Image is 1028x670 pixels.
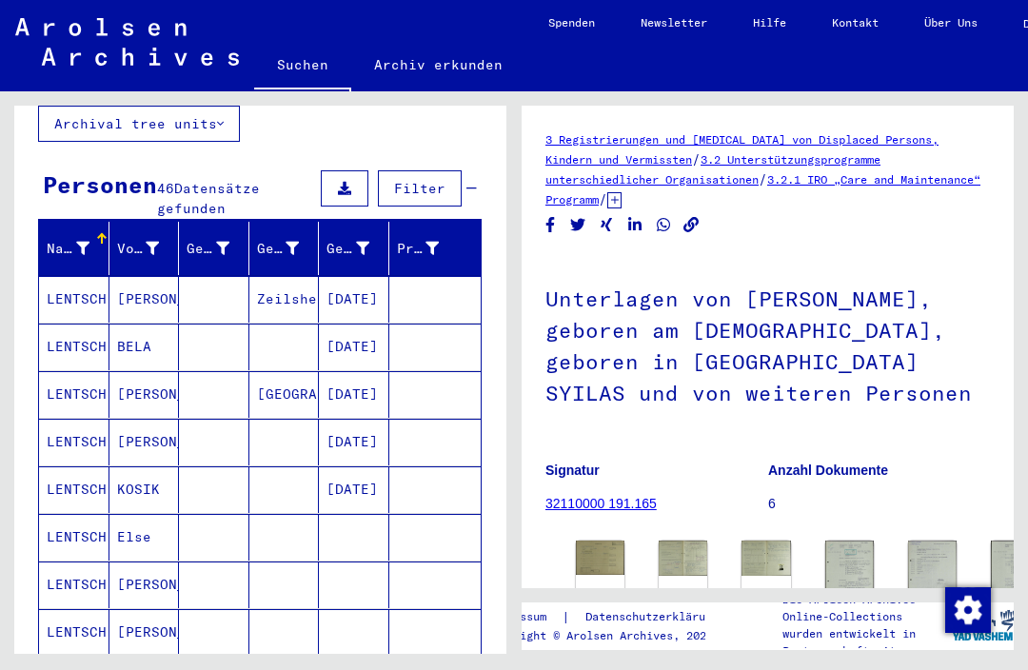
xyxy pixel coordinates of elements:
[768,463,888,478] b: Anzahl Dokumente
[39,514,109,561] mat-cell: LENTSCH
[397,239,440,259] div: Prisoner #
[541,213,561,237] button: Share on Facebook
[326,239,369,259] div: Geburtsdatum
[254,42,351,91] a: Suchen
[394,180,445,197] span: Filter
[682,213,702,237] button: Copy link
[545,496,657,511] a: 32110000 191.165
[319,324,389,370] mat-cell: [DATE]
[945,587,991,633] img: Zustimmung ändern
[768,494,990,514] p: 6
[117,233,184,264] div: Vorname
[187,239,229,259] div: Geburtsname
[109,562,180,608] mat-cell: [PERSON_NAME]
[47,239,89,259] div: Nachname
[570,607,741,627] a: Datenschutzerklärung
[908,541,957,603] img: 001.jpg
[109,419,180,465] mat-cell: [PERSON_NAME]
[397,233,464,264] div: Prisoner #
[109,466,180,513] mat-cell: KOSIK
[47,233,113,264] div: Nachname
[39,419,109,465] mat-cell: LENTSCH
[249,371,320,418] mat-cell: [GEOGRAPHIC_DATA]
[389,222,482,275] mat-header-cell: Prisoner #
[109,222,180,275] mat-header-cell: Vorname
[782,591,952,625] p: Die Arolsen Archives Online-Collections
[319,419,389,465] mat-cell: [DATE]
[782,625,952,660] p: wurden entwickelt in Partnerschaft mit
[109,514,180,561] mat-cell: Else
[39,222,109,275] mat-header-cell: Nachname
[257,239,300,259] div: Geburt‏
[39,371,109,418] mat-cell: LENTSCH
[319,276,389,323] mat-cell: [DATE]
[568,213,588,237] button: Share on Twitter
[109,324,180,370] mat-cell: BELA
[545,255,990,433] h1: Unterlagen von [PERSON_NAME], geboren am [DEMOGRAPHIC_DATA], geboren in [GEOGRAPHIC_DATA] SYILAS ...
[117,239,160,259] div: Vorname
[486,627,741,644] p: Copyright © Arolsen Archives, 2021
[249,276,320,323] mat-cell: Zeilsheim
[597,213,617,237] button: Share on Xing
[576,541,624,574] img: 001.jpg
[545,152,880,187] a: 3.2 Unterstützungsprogramme unterschiedlicher Organisationen
[319,466,389,513] mat-cell: [DATE]
[378,170,462,207] button: Filter
[157,180,260,217] span: Datensätze gefunden
[319,222,389,275] mat-header-cell: Geburtsdatum
[351,42,525,88] a: Archiv erkunden
[319,371,389,418] mat-cell: [DATE]
[257,233,324,264] div: Geburt‏
[545,132,939,167] a: 3 Registrierungen und [MEDICAL_DATA] von Displaced Persons, Kindern und Vermissten
[654,213,674,237] button: Share on WhatsApp
[545,463,600,478] b: Signatur
[486,607,562,627] a: Impressum
[179,222,249,275] mat-header-cell: Geburtsname
[599,190,607,207] span: /
[759,170,767,187] span: /
[692,150,701,167] span: /
[109,371,180,418] mat-cell: [PERSON_NAME]
[39,466,109,513] mat-cell: LENTSCH
[15,18,239,66] img: Arolsen_neg.svg
[187,233,253,264] div: Geburtsname
[825,541,874,604] img: 001.jpg
[249,222,320,275] mat-header-cell: Geburt‏
[157,180,174,197] span: 46
[486,607,741,627] div: |
[109,609,180,656] mat-cell: [PERSON_NAME]
[659,541,707,576] img: 001.jpg
[741,541,790,575] img: 002.jpg
[43,167,157,202] div: Personen
[39,276,109,323] mat-cell: LENTSCH
[39,562,109,608] mat-cell: LENTSCH
[109,276,180,323] mat-cell: [PERSON_NAME]
[39,324,109,370] mat-cell: LENTSCH
[326,233,393,264] div: Geburtsdatum
[39,609,109,656] mat-cell: LENTSCH
[38,106,240,142] button: Archival tree units
[625,213,645,237] button: Share on LinkedIn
